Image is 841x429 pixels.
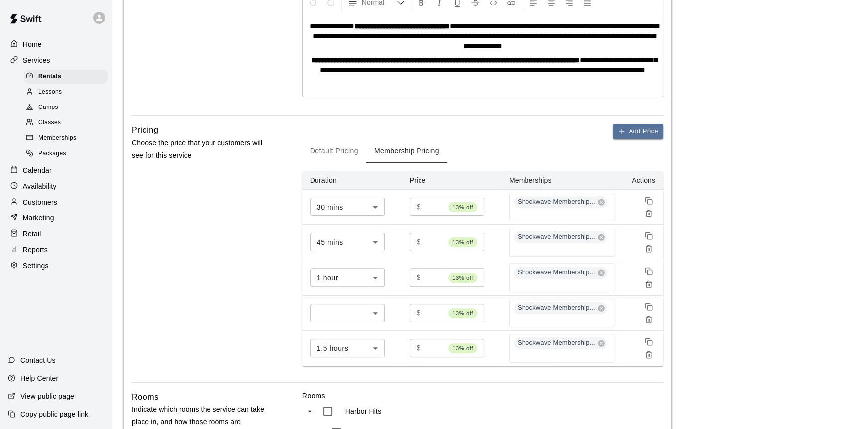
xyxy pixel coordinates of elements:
th: Duration [302,171,402,190]
span: 13% off [448,273,477,283]
p: $ [417,343,420,353]
div: 1 hour [310,268,385,287]
a: Marketing [8,211,104,225]
span: Shockwave Membership... [514,338,599,348]
span: Packages [38,149,66,159]
p: $ [417,202,420,212]
a: Customers [8,195,104,210]
div: 30 mins [310,198,385,216]
p: $ [417,272,420,283]
a: Memberships [24,131,112,146]
p: $ [417,237,420,247]
div: Shockwave Membership... [514,302,607,314]
p: Settings [23,261,49,271]
a: Packages [24,146,112,162]
button: Remove price [642,278,655,291]
button: Remove price [642,313,655,326]
button: Membership Pricing [366,139,447,163]
span: Shockwave Membership... [514,197,599,207]
button: Add Price [613,124,663,139]
button: Remove price [642,348,655,361]
div: Shockwave Membership... [514,337,607,349]
a: Availability [8,179,104,194]
p: Availability [23,181,57,191]
th: Actions [622,171,663,190]
h6: Rooms [132,391,159,404]
button: Duplicate price [642,229,655,242]
button: Remove price [642,207,655,220]
th: Price [402,171,501,190]
p: Help Center [20,373,58,383]
button: Duplicate price [642,300,655,313]
div: Classes [24,116,108,130]
p: Marketing [23,213,54,223]
p: Harbor Hits [345,406,381,416]
div: Rentals [24,70,108,84]
p: Retail [23,229,41,239]
button: Duplicate price [642,335,655,348]
a: Camps [24,100,112,115]
a: Classes [24,115,112,131]
h6: Pricing [132,124,158,137]
div: Shockwave Membership... [514,231,607,243]
a: Lessons [24,84,112,100]
p: Contact Us [20,355,56,365]
span: Classes [38,118,61,128]
div: Packages [24,147,108,161]
span: Rentals [38,72,61,82]
div: Camps [24,101,108,114]
a: Calendar [8,163,104,178]
div: Shockwave Membership... [514,267,607,279]
a: Retail [8,226,104,241]
p: Home [23,39,42,49]
span: 13% off [448,237,477,247]
button: Duplicate price [642,265,655,278]
th: Memberships [501,171,623,190]
p: Copy public page link [20,409,88,419]
a: Reports [8,242,104,257]
span: 13% off [448,343,477,353]
div: Shockwave Membership... [514,196,607,208]
p: Customers [23,197,57,207]
div: 45 mins [310,233,385,251]
p: Choose the price that your customers will see for this service [132,137,270,162]
div: 1.5 hours [310,339,385,357]
label: Rooms [302,391,663,401]
p: Calendar [23,165,52,175]
p: $ [417,308,420,318]
span: Camps [38,103,58,112]
button: Default Pricing [302,139,366,163]
p: View public page [20,391,74,401]
span: 13% off [448,308,477,318]
a: Home [8,37,104,52]
div: Memberships [24,131,108,145]
span: Shockwave Membership... [514,232,599,242]
span: 13% off [448,202,477,212]
p: Services [23,55,50,65]
button: Remove price [642,242,655,255]
span: Shockwave Membership... [514,268,599,277]
button: Duplicate price [642,194,655,207]
a: Settings [8,258,104,273]
span: Shockwave Membership... [514,303,599,313]
a: Rentals [24,69,112,84]
a: Services [8,53,104,68]
span: Memberships [38,133,76,143]
span: Lessons [38,87,62,97]
div: Lessons [24,85,108,99]
p: Reports [23,245,48,255]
